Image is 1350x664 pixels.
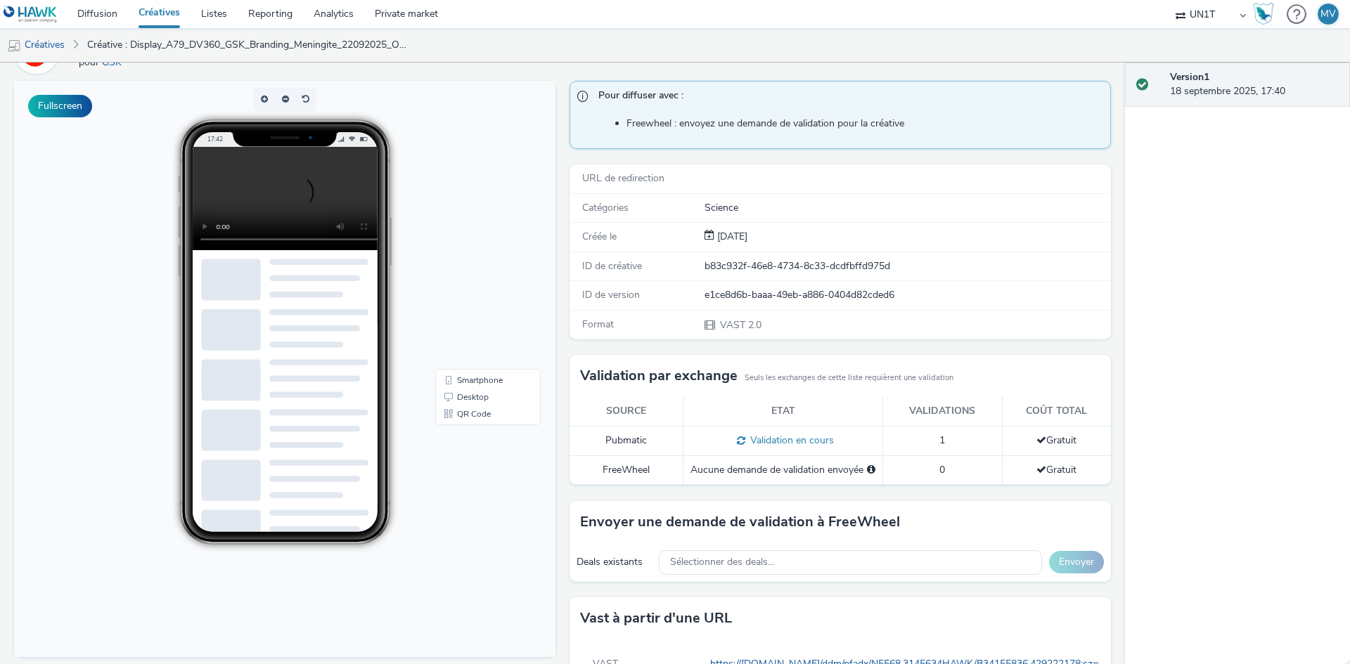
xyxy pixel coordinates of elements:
[1253,3,1280,25] a: Hawk Academy
[424,291,524,308] li: Smartphone
[1320,4,1336,25] div: MV
[424,308,524,325] li: Desktop
[626,117,1103,131] li: Freewheel : envoyez une demande de validation pour la créative
[1170,70,1339,99] div: 18 septembre 2025, 17:40
[714,230,747,244] div: Création 18 septembre 2025, 17:40
[443,329,477,337] span: QR Code
[577,555,652,569] div: Deals existants
[7,39,21,53] img: mobile
[79,56,102,69] span: pour
[1036,463,1076,476] span: Gratuit
[580,608,732,629] h3: Vast à partir d'une URL
[80,28,418,62] a: Créative : Display_A79_DV360_GSK_Branding_Meningite_22092025_OPEN_16x9_15s_Etudiants
[690,463,875,477] div: Aucune demande de validation envoyée
[670,556,774,568] span: Sélectionner des deals...
[582,318,614,331] span: Format
[424,325,524,341] li: QR Code
[570,455,683,484] td: FreeWheel
[745,434,834,447] span: Validation en cours
[580,512,900,533] h3: Envoyer une demande de validation à FreeWheel
[1049,551,1104,573] button: Envoyer
[570,426,683,455] td: Pubmatic
[443,312,475,320] span: Desktop
[582,171,664,185] span: URL de redirection
[582,288,640,301] span: ID de version
[193,54,209,62] span: 17:42
[1170,70,1209,84] strong: Version 1
[867,463,875,477] div: Sélectionnez un deal ci-dessous et cliquez sur Envoyer pour envoyer une demande de validation à F...
[1036,434,1076,447] span: Gratuit
[582,201,629,214] span: Catégories
[745,372,953,384] small: Seuls les exchanges de cette liste requièrent une validation
[570,397,683,426] th: Source
[714,230,747,243] span: [DATE]
[582,230,617,243] span: Créée le
[580,365,738,386] h3: Validation par exchange
[102,56,127,69] a: GSK
[1253,3,1274,25] img: Hawk Academy
[1002,397,1111,426] th: Coût total
[705,288,1110,302] div: e1ce8d6b-baaa-49eb-a886-0404d82cded6
[719,318,761,332] span: VAST 2.0
[705,201,1110,215] div: Science
[883,397,1003,426] th: Validations
[582,259,642,273] span: ID de créative
[683,397,883,426] th: Etat
[4,6,58,23] img: undefined Logo
[939,463,945,476] span: 0
[28,95,92,117] button: Fullscreen
[598,89,1096,107] span: Pour diffuser avec :
[443,295,489,304] span: Smartphone
[705,259,1110,273] div: b83c932f-46e8-4734-8c33-dcdfbffd975d
[939,434,945,447] span: 1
